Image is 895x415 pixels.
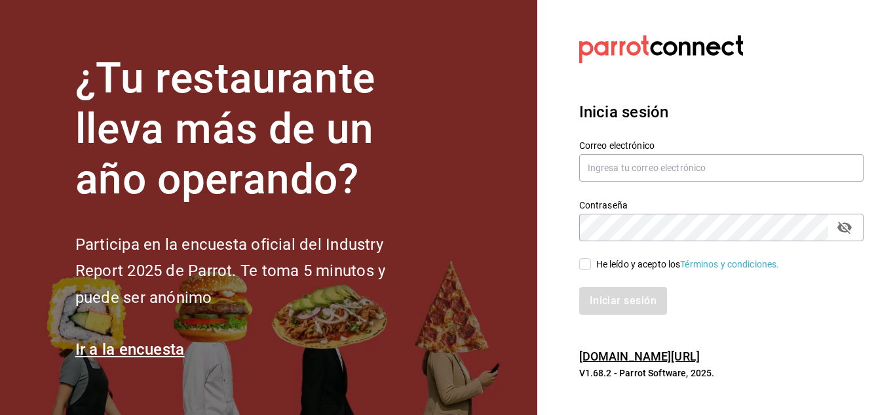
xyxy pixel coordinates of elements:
a: Ir a la encuesta [75,340,185,359]
button: passwordField [833,216,856,239]
input: Ingresa tu correo electrónico [579,154,864,182]
label: Contraseña [579,201,864,210]
a: [DOMAIN_NAME][URL] [579,349,700,363]
div: He leído y acepto los [596,258,780,271]
p: V1.68.2 - Parrot Software, 2025. [579,366,864,380]
h1: ¿Tu restaurante lleva más de un año operando? [75,54,429,205]
h2: Participa en la encuesta oficial del Industry Report 2025 de Parrot. Te toma 5 minutos y puede se... [75,231,429,311]
h3: Inicia sesión [579,100,864,124]
a: Términos y condiciones. [680,259,779,269]
label: Correo electrónico [579,141,864,150]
